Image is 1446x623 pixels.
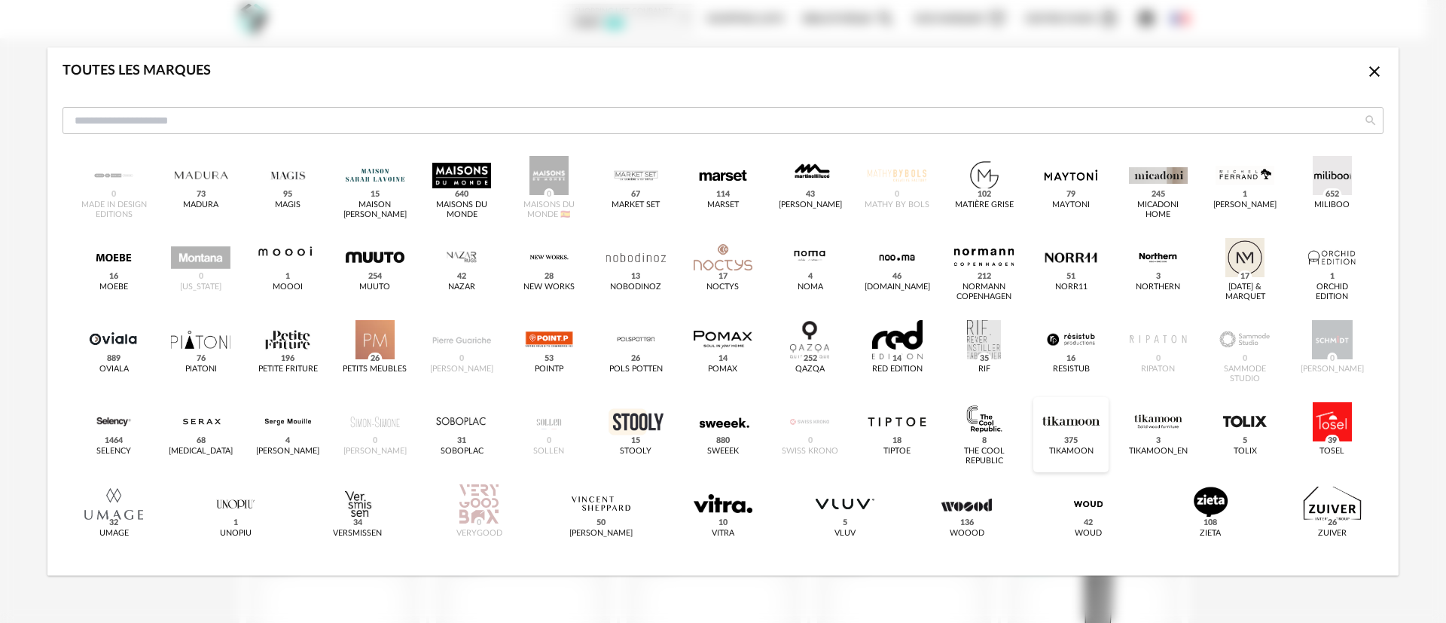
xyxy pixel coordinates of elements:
div: RIF [978,365,990,374]
div: Market Set [612,200,660,210]
div: [PERSON_NAME] [569,529,633,539]
span: 32 [107,517,121,529]
div: WOOOD [950,529,984,539]
span: 67 [629,188,643,200]
span: 1 [283,270,293,282]
div: Vitra [712,529,734,539]
span: 26 [368,353,382,365]
span: 880 [713,435,732,447]
span: 15 [629,435,643,447]
div: Nazar [448,282,475,292]
div: Zieta [1200,529,1221,539]
div: Sweeek [707,447,739,457]
span: 889 [105,353,124,365]
div: New Works [523,282,575,292]
span: 5 [840,517,850,529]
span: 39 [1325,435,1339,447]
span: 68 [194,435,208,447]
div: PointP [535,365,563,374]
div: dialog [47,47,1399,576]
span: 26 [1325,517,1339,529]
div: Normann Copenhagen [951,282,1017,302]
div: The Cool Republic [951,447,1017,466]
div: Stooly [620,447,651,457]
div: Pomax [708,365,737,374]
div: [PERSON_NAME] [779,200,842,210]
span: 1464 [102,435,126,447]
span: 18 [890,435,905,447]
div: Versmissen [333,529,382,539]
span: 43 [803,188,817,200]
div: TIPTOE [883,447,911,457]
span: 4 [805,270,815,282]
span: 8 [979,435,989,447]
span: 95 [281,188,295,200]
span: 42 [1081,517,1096,529]
div: Tosel [1319,447,1344,457]
span: 79 [1064,188,1078,200]
span: 3 [1153,270,1163,282]
div: Noctys [706,282,739,292]
span: 17 [715,270,730,282]
span: 1 [1240,188,1250,200]
div: Zuiver [1318,529,1347,539]
span: 254 [365,270,384,282]
span: 14 [890,353,905,365]
div: Moooi [273,282,303,292]
div: Petits meubles [343,365,407,374]
div: Resistub [1053,365,1090,374]
div: Maytoni [1052,200,1090,210]
span: 15 [368,188,382,200]
div: [DOMAIN_NAME] [865,282,930,292]
div: Tikamoon [1049,447,1094,457]
div: Tikamoon_EN [1129,447,1188,457]
span: 1 [230,517,240,529]
div: QAZQA [795,365,825,374]
div: Petite Friture [258,365,318,374]
span: 35 [977,353,991,365]
span: 13 [629,270,643,282]
span: 196 [279,353,297,365]
div: Noma [798,282,823,292]
span: 102 [975,188,993,200]
div: Woud [1075,529,1102,539]
span: 16 [1064,353,1078,365]
span: 212 [975,270,993,282]
div: [MEDICAL_DATA] [169,447,233,457]
div: Muuto [359,282,390,292]
span: 3 [1153,435,1163,447]
span: 5 [1240,435,1250,447]
div: Miliboo [1314,200,1350,210]
div: Tolix [1234,447,1257,457]
span: 1 [1327,270,1337,282]
div: PIATONI [185,365,217,374]
div: Matière Grise [955,200,1014,210]
div: Nobodinoz [610,282,661,292]
div: [DATE] & Marquet [1213,282,1278,302]
span: 51 [1064,270,1078,282]
div: Northern [1136,282,1180,292]
span: 31 [455,435,469,447]
span: 652 [1322,188,1341,200]
span: 50 [594,517,609,529]
div: Moebe [99,282,128,292]
span: 108 [1201,517,1220,529]
span: 10 [715,517,730,529]
div: Unopiu [220,529,252,539]
div: Toutes les marques [63,63,211,80]
span: Close icon [1365,65,1383,78]
span: 17 [1238,270,1252,282]
span: 136 [957,517,976,529]
div: Pols Potten [609,365,663,374]
div: Magis [275,200,300,210]
div: Vluv [834,529,856,539]
span: 46 [890,270,905,282]
div: Marset [707,200,739,210]
span: 28 [541,270,556,282]
span: 245 [1149,188,1167,200]
div: Maisons du Monde [429,200,495,220]
span: 4 [283,435,293,447]
div: Soboplac [441,447,484,457]
span: 640 [453,188,471,200]
div: Orchid Edition [1299,282,1365,302]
